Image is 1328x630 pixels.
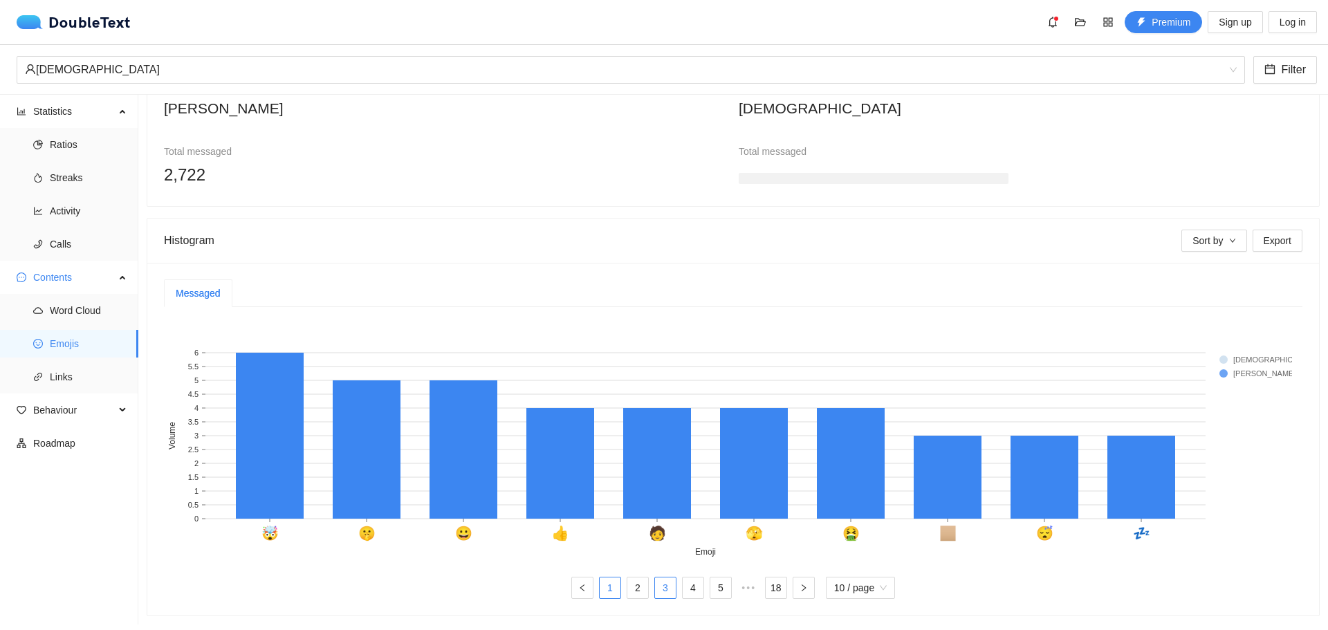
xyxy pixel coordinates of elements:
[1192,233,1223,248] span: Sort by
[655,577,676,598] a: 3
[552,525,569,541] text: 👍
[188,445,199,454] text: 2.5
[164,144,434,159] div: Total messaged
[33,396,115,424] span: Behaviour
[164,221,1181,260] div: Histogram
[17,15,48,29] img: logo
[50,230,127,258] span: Calls
[33,239,43,249] span: phone
[571,577,593,599] li: Previous Page
[1269,11,1317,33] button: Log in
[33,263,115,291] span: Contents
[1036,525,1053,541] text: 😴
[33,206,43,216] span: line-chart
[33,372,43,382] span: link
[746,525,763,541] text: 🫣
[765,577,787,599] li: 18
[33,98,115,125] span: Statistics
[793,577,815,599] li: Next Page
[188,390,199,398] text: 4.5
[682,577,704,599] li: 4
[1097,11,1119,33] button: appstore
[739,144,1008,159] div: Total messaged
[737,577,759,599] span: •••
[188,473,199,481] text: 1.5
[167,422,177,450] text: Volume
[261,525,279,541] text: 🤯
[1208,11,1262,33] button: Sign up
[33,140,43,149] span: pie-chart
[1229,237,1236,245] span: down
[17,438,26,448] span: apartment
[695,547,716,557] text: Emoji
[834,577,887,598] span: 10 / page
[188,501,199,509] text: 0.5
[33,306,43,315] span: cloud
[826,577,895,599] div: Page Size
[194,487,199,495] text: 1
[25,57,1224,83] div: [DEMOGRAPHIC_DATA]
[683,577,703,598] a: 4
[710,577,732,599] li: 5
[710,577,731,598] a: 5
[188,362,199,371] text: 5.5
[1042,17,1063,28] span: bell
[25,64,36,75] span: user
[1098,17,1118,28] span: appstore
[194,404,199,412] text: 4
[33,339,43,349] span: smile
[50,363,127,391] span: Links
[1152,15,1190,30] span: Premium
[654,577,676,599] li: 3
[194,376,199,385] text: 5
[627,577,649,599] li: 2
[1219,15,1251,30] span: Sign up
[600,577,620,598] a: 1
[50,297,127,324] span: Word Cloud
[627,577,648,598] a: 2
[1253,56,1317,84] button: calendarFilter
[17,15,131,29] div: DoubleText
[50,131,127,158] span: Ratios
[17,272,26,282] span: message
[1281,61,1306,78] span: Filter
[17,15,131,29] a: logoDoubleText
[1264,233,1291,248] span: Export
[800,584,808,592] span: right
[33,173,43,183] span: fire
[737,577,759,599] li: Next 5 Pages
[1133,525,1150,541] text: 💤
[25,57,1237,83] span: Male
[1253,230,1302,252] button: Export
[793,577,815,599] button: right
[188,418,199,426] text: 3.5
[939,525,957,541] text: 🏼
[176,286,221,301] div: Messaged
[1069,11,1091,33] button: folder-open
[164,165,205,184] span: 2,722
[1136,17,1146,28] span: thunderbolt
[649,525,666,541] text: 🧑
[766,577,786,598] a: 18
[164,97,728,120] h2: [PERSON_NAME]
[739,97,1302,120] h2: [DEMOGRAPHIC_DATA]
[1280,15,1306,30] span: Log in
[194,349,199,357] text: 6
[1070,17,1091,28] span: folder-open
[578,584,587,592] span: left
[33,429,127,457] span: Roadmap
[1125,11,1202,33] button: thunderboltPremium
[358,525,376,541] text: 🤫
[194,459,199,467] text: 2
[571,577,593,599] button: left
[1181,230,1246,252] button: Sort bydown
[194,432,199,440] text: 3
[842,525,860,541] text: 🤮
[1042,11,1064,33] button: bell
[50,330,127,358] span: Emojis
[455,525,472,541] text: 😀
[50,164,127,192] span: Streaks
[1264,64,1275,77] span: calendar
[17,106,26,116] span: bar-chart
[17,405,26,415] span: heart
